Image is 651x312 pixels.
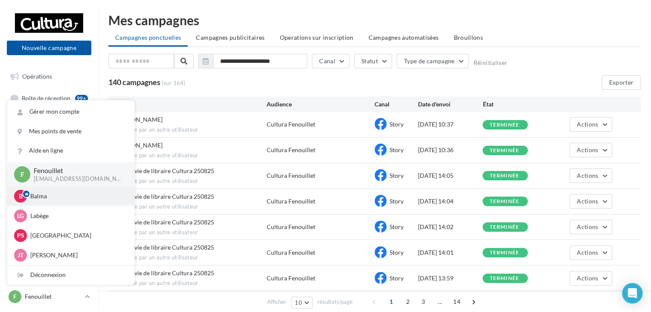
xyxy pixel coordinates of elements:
div: Date d'envoi [418,100,482,109]
span: Brouillons [453,34,483,41]
span: JT [17,251,23,259]
a: Campagnes [5,111,93,129]
div: Cultura Fenouillet [267,274,315,283]
span: Boxho, Philippe [115,141,163,149]
span: 3 [416,295,430,309]
span: Story [389,274,404,282]
div: Cultura Fenouillet [267,171,315,180]
span: ... [433,295,447,309]
span: Opérations [22,73,52,80]
span: Afficher [267,298,286,306]
div: Cultura Fenouillet [267,146,315,154]
span: 1 [384,295,398,309]
button: 10 [291,297,313,309]
div: Déconnexion [7,265,134,285]
span: Actions [577,197,598,205]
div: Cultura Fenouillet [267,197,315,206]
p: [GEOGRAPHIC_DATA] [30,231,124,240]
span: F [20,169,24,179]
div: Canal [375,100,418,109]
span: Envoyée par un autre utilisateur [115,229,267,236]
div: 99+ [75,95,88,102]
span: Actions [577,146,598,153]
span: Vis ma vie de libraire Cultura 250825 [115,269,214,277]
p: Labège [30,212,124,220]
span: Vis ma vie de libraire Cultura 250825 [115,218,214,226]
div: [DATE] 14:01 [418,248,482,257]
span: Vis ma vie de libraire Cultura 250825 [115,167,214,174]
div: Cultura Fenouillet [267,120,315,129]
div: terminée [489,173,519,179]
div: Open Intercom Messenger [622,283,642,303]
span: Actions [577,121,598,128]
span: (sur 164) [162,79,185,87]
span: 10 [295,299,302,306]
span: Story [389,172,404,179]
span: Envoyée par un autre utilisateur [115,254,267,262]
button: Nouvelle campagne [7,41,91,55]
span: Campagnes publicitaires [196,34,264,41]
span: 2 [401,295,415,309]
p: Fenouillet [25,292,81,301]
button: Actions [570,117,612,132]
button: Actions [570,194,612,209]
span: Lg [17,212,24,220]
span: Campagnes automatisées [369,34,439,41]
button: Actions [570,220,612,234]
p: Balma [30,192,124,200]
button: Type de campagne [397,54,469,68]
button: Exporter [602,75,641,90]
span: Envoyée par un autre utilisateur [115,152,267,159]
div: Audience [267,100,375,109]
button: Actions [570,271,612,286]
span: Envoyée par un autre utilisateur [115,126,267,134]
span: Actions [577,223,598,230]
span: Boîte de réception [22,94,70,101]
span: Story [389,223,404,230]
span: Envoyée par un autre utilisateur [115,203,267,211]
a: F Fenouillet [7,288,91,305]
button: Statut [354,54,392,68]
span: Story [389,197,404,205]
div: terminée [489,224,519,230]
p: Fenouillet [34,166,121,176]
a: Aide en ligne [7,141,134,160]
div: terminée [489,148,519,153]
div: [DATE] 14:04 [418,197,482,206]
div: terminée [489,122,519,128]
span: Envoyée par un autre utilisateur [115,280,267,287]
span: B [19,192,23,200]
a: Mes points de vente [7,122,134,141]
span: F [13,292,17,301]
div: Nom [115,100,267,109]
div: Cultura Fenouillet [267,223,315,231]
span: Ps [17,231,24,240]
span: 140 campagnes [108,77,160,87]
span: Actions [577,274,598,282]
button: Réinitialiser [473,59,507,66]
div: Mes campagnes [108,14,641,26]
a: Médiathèque [5,132,93,150]
div: terminée [489,199,519,204]
span: Story [389,249,404,256]
button: Actions [570,245,612,260]
p: [PERSON_NAME] [30,251,124,259]
span: Story [389,121,404,128]
button: Canal [312,54,349,68]
button: Actions [570,143,612,157]
span: Actions [577,249,598,256]
div: [DATE] 14:05 [418,171,482,180]
div: [DATE] 13:59 [418,274,482,283]
div: [DATE] 10:36 [418,146,482,154]
div: [DATE] 10:37 [418,120,482,129]
span: Envoyée par un autre utilisateur [115,177,267,185]
div: terminée [489,250,519,256]
span: Vis ma vie de libraire Cultura 250825 [115,244,214,251]
p: [EMAIL_ADDRESS][DOMAIN_NAME] [34,175,121,183]
a: Calendrier [5,153,93,171]
button: Actions [570,168,612,183]
span: Actions [577,172,598,179]
span: résultats/page [317,298,353,306]
span: Boxho, Philippe [115,116,163,123]
a: Gérer mon compte [7,102,134,121]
